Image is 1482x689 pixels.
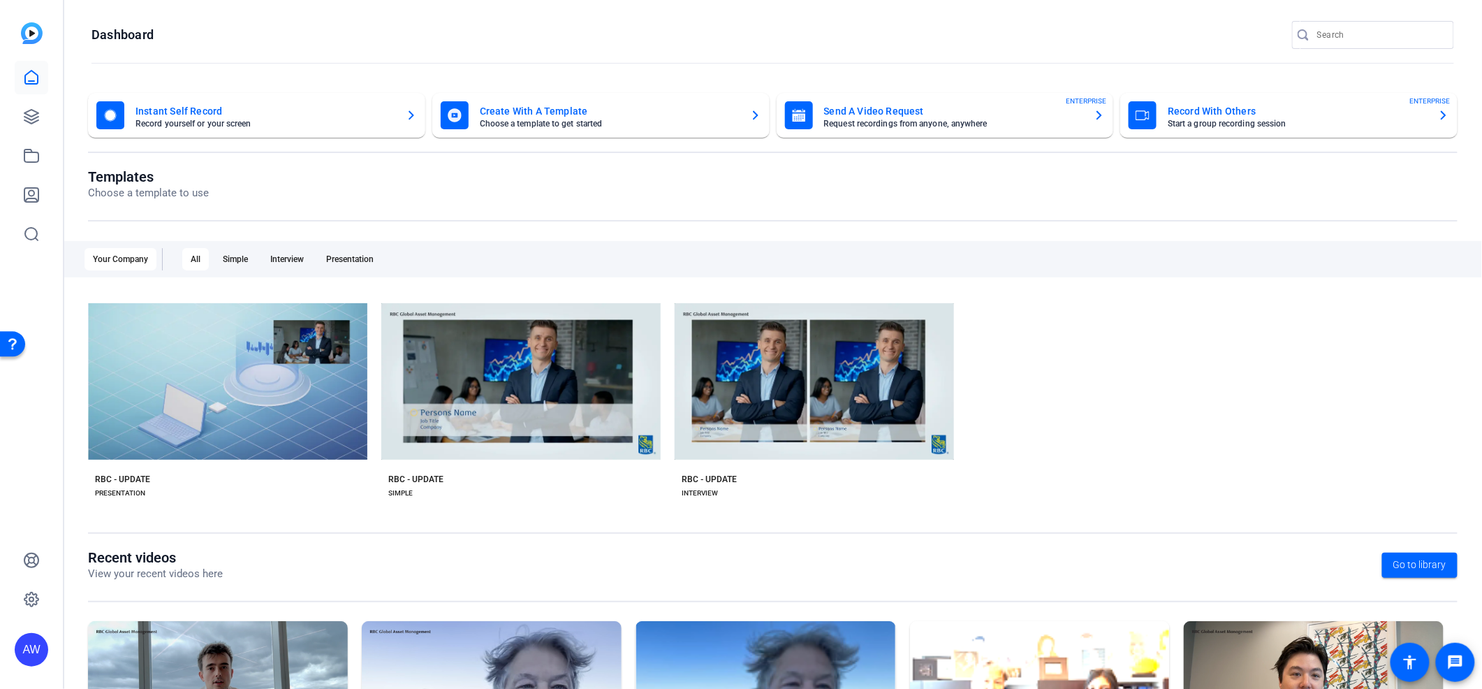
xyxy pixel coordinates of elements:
mat-card-title: Instant Self Record [135,103,395,119]
div: Simple [214,248,256,270]
input: Search [1317,27,1443,43]
div: Presentation [318,248,382,270]
div: RBC - UPDATE [388,474,443,485]
mat-card-title: Create With A Template [480,103,739,119]
button: Record With OthersStart a group recording sessionENTERPRISE [1120,93,1458,138]
div: All [182,248,209,270]
mat-icon: accessibility [1402,654,1418,671]
button: Create With A TemplateChoose a template to get started [432,93,770,138]
div: RBC - UPDATE [95,474,150,485]
div: INTERVIEW [682,488,718,499]
span: ENTERPRISE [1410,96,1451,106]
div: AW [15,633,48,667]
button: Instant Self RecordRecord yourself or your screen [88,93,425,138]
div: SIMPLE [388,488,413,499]
div: RBC - UPDATE [682,474,737,485]
h1: Dashboard [91,27,154,43]
div: Interview [262,248,312,270]
span: ENTERPRISE [1066,96,1106,106]
p: Choose a template to use [88,185,209,201]
div: PRESENTATION [95,488,145,499]
mat-icon: message [1447,654,1464,671]
mat-card-subtitle: Choose a template to get started [480,119,739,128]
h1: Templates [88,168,209,185]
a: Go to library [1382,553,1458,578]
mat-card-title: Record With Others [1168,103,1427,119]
span: Go to library [1393,558,1446,572]
p: View your recent videos here [88,566,223,582]
button: Send A Video RequestRequest recordings from anyone, anywhereENTERPRISE [777,93,1114,138]
h1: Recent videos [88,549,223,566]
mat-card-subtitle: Request recordings from anyone, anywhere [824,119,1083,128]
mat-card-subtitle: Record yourself or your screen [135,119,395,128]
img: blue-gradient.svg [21,22,43,44]
mat-card-subtitle: Start a group recording session [1168,119,1427,128]
div: Your Company [85,248,156,270]
mat-card-title: Send A Video Request [824,103,1083,119]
